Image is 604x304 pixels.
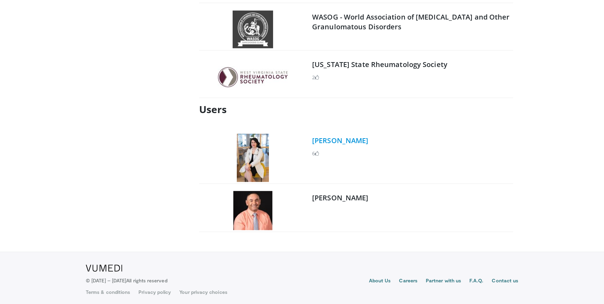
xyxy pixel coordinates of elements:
[312,74,319,81] li: 2
[399,277,417,286] a: Careers
[179,289,227,296] a: Your privacy choices
[86,289,130,296] a: Terms & conditions
[469,277,483,286] a: F.A.Q.
[86,265,122,272] img: VuMedi Logo
[233,10,273,48] img: WASOG - World Association of Sarcoidosis and Other Granulomatous Disorders
[312,136,368,145] a: [PERSON_NAME]
[86,277,167,284] p: © [DATE] – [DATE]
[369,277,391,286] a: About Us
[312,193,368,202] a: [PERSON_NAME]
[126,277,167,283] span: All rights reserved
[312,150,319,157] li: 6
[218,66,288,88] img: West Virginia State Rheumatology Society
[492,277,518,286] a: Contact us
[237,134,269,182] img: Dr. Diana Girnita
[138,289,171,296] a: Privacy policy
[233,191,272,230] img: Dr. Youssef Roman
[199,103,227,116] strong: Users
[312,60,447,69] a: [US_STATE] State Rheumatology Society
[312,12,509,31] a: WASOG - World Association of [MEDICAL_DATA] and Other Granulomatous Disorders
[426,277,461,286] a: Partner with us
